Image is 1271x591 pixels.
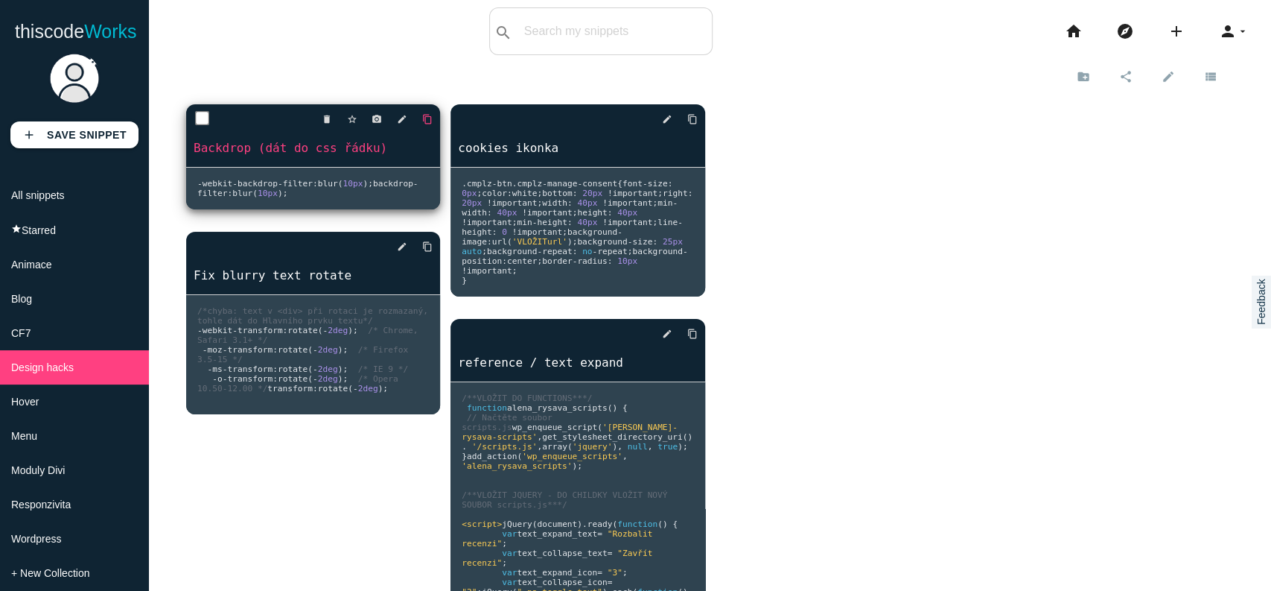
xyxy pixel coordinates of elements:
span: - [532,218,538,227]
span: var [502,529,517,539]
span: : [567,218,573,227]
span: consent [582,179,617,189]
span: /*chyba: text v <div> při rotaci je rozmazaný, tohle dát do Hlavního prvku textu*/ [197,306,433,326]
i: home [1065,7,1083,55]
span: (- [308,345,317,355]
span: - [628,237,633,247]
span: add_action [467,452,517,461]
span: : [652,237,657,247]
span: transform [227,364,273,374]
i: star [11,224,22,234]
span: important [517,227,562,237]
span: 2deg [358,384,378,394]
span: width [542,198,567,208]
span: radius [577,256,607,266]
span: 40px [497,208,517,218]
span: ); [567,237,577,247]
span: 20px [462,198,482,208]
span: ( [532,519,538,529]
span: o [217,374,223,384]
i: create_new_folder [1077,63,1090,89]
span: : [572,247,577,256]
span: 40px [577,218,597,227]
a: edit [650,320,672,347]
span: : [567,198,573,208]
span: 'VLOŽITurl' [512,237,567,247]
span: ( [507,237,512,247]
span: rotate [278,374,308,384]
span: . [462,442,467,452]
span: image [462,237,487,247]
span: - [232,179,238,189]
span: /* IE 9 */ [358,364,408,374]
span: important [608,198,653,208]
span: : [283,326,288,335]
span: ). [577,519,587,529]
span: backdrop [238,179,278,189]
i: add [1168,7,1185,55]
span: Design hacks [11,361,74,373]
span: ms [212,364,222,374]
span: bottom [542,189,572,198]
a: Feedback [1251,275,1270,328]
span: - [542,179,547,189]
span: repeat [542,247,572,256]
span: (- [348,384,357,394]
span: text_expand_text [517,529,597,539]
span: : [313,384,318,394]
span: Works [84,21,136,42]
span: background [577,237,627,247]
span: - [572,256,577,266]
span: : [573,189,578,198]
span: important [608,218,653,227]
span: ( [597,423,602,432]
span: position [462,256,502,266]
span: All snippets [11,189,65,201]
span: text_collapse_text [517,549,607,558]
span: transform [238,326,283,335]
span: min [517,218,532,227]
span: rotate [318,384,348,394]
span: /**VLOŽIT JQUERY - DO CHILDKY VLOŽIT NOVÝ SOUBOR scripts.js***/ [462,490,672,510]
span: filter [283,179,313,189]
span: , [648,442,653,452]
span: } [462,452,467,461]
span: get_stylesheet_directory_uri [542,432,683,442]
span: = [597,529,602,539]
span: size [648,179,668,189]
span: { [622,403,628,413]
span: : [313,179,318,189]
a: addSave Snippet [10,121,138,148]
span: ; [657,189,663,198]
span: - [643,179,648,189]
b: Save Snippet [47,129,127,141]
span: Moduly Divi [11,464,65,476]
span: 'alena_rysava_scripts' [462,461,572,471]
span: ); [338,374,348,384]
span: alena_rysava_scripts [507,403,608,413]
span: 10px [617,256,637,266]
span: ; [502,558,507,568]
span: : [608,256,613,266]
span: ! [602,218,608,227]
span: - [223,345,228,355]
a: Copy to Clipboard [675,106,698,133]
span: 10px [343,179,363,189]
a: Copy to Clipboard [410,233,433,260]
span: - [203,345,208,355]
span: 40px [617,208,637,218]
span: important [467,266,512,276]
span: ; [562,227,567,237]
span: 40px [577,198,597,208]
span: moz [208,345,223,355]
span: min [657,198,672,208]
span: ( [612,519,617,529]
span: () [683,432,692,442]
span: center [507,256,537,266]
span: Hover [11,396,39,408]
span: ; [482,247,487,256]
span: url [492,237,507,247]
span: = [608,578,613,587]
span: - [577,179,582,189]
span: Animace [11,259,51,271]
